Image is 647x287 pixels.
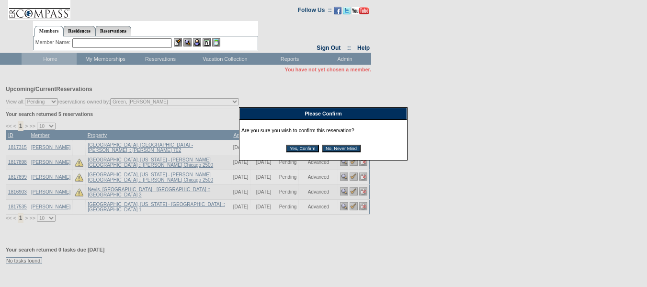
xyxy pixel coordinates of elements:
[203,38,211,46] img: Reservations
[343,10,351,15] a: Follow us on Twitter
[63,26,95,36] a: Residences
[352,10,369,15] a: Subscribe to our YouTube Channel
[286,145,319,152] input: Yes, Confirm
[298,6,332,17] td: Follow Us ::
[35,38,72,46] div: Member Name:
[241,122,405,158] div: Are you sure you wish to confirm this reservation?
[174,38,182,46] img: b_edit.gif
[193,38,201,46] img: Impersonate
[317,45,341,51] a: Sign Out
[343,7,351,14] img: Follow us on Twitter
[352,7,369,14] img: Subscribe to our YouTube Channel
[357,45,370,51] a: Help
[334,7,341,14] img: Become our fan on Facebook
[322,145,361,152] input: No, Never Mind
[34,26,64,36] a: Members
[183,38,192,46] img: View
[239,108,407,120] div: Please Confirm
[334,10,341,15] a: Become our fan on Facebook
[212,38,220,46] img: b_calculator.gif
[347,45,351,51] span: ::
[95,26,131,36] a: Reservations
